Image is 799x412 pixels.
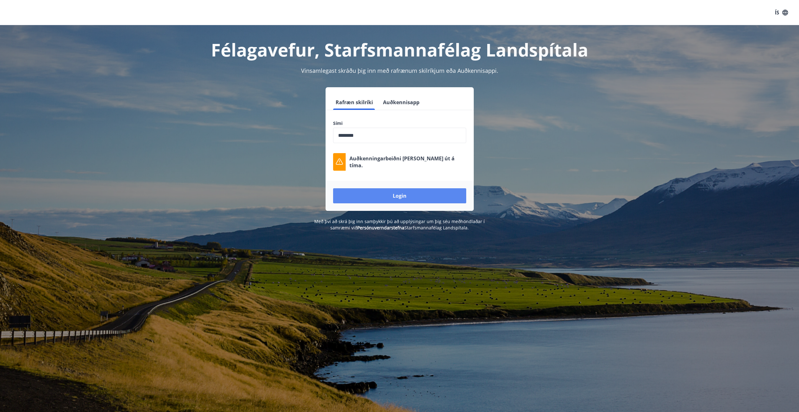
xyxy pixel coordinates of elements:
[333,188,466,203] button: Login
[333,120,466,126] label: Sími
[333,95,375,110] button: Rafræn skilríki
[301,67,498,74] span: Vinsamlegast skráðu þig inn með rafrænum skilríkjum eða Auðkennisappi.
[771,7,791,18] button: ÍS
[314,218,485,231] span: Með því að skrá þig inn samþykkir þú að upplýsingar um þig séu meðhöndlaðar í samræmi við Starfsm...
[181,38,618,62] h1: Félagavefur, Starfsmannafélag Landspítala
[349,155,466,169] p: Auðkenningarbeiðni [PERSON_NAME] út á tíma.
[357,225,404,231] a: Persónuverndarstefna
[381,95,422,110] button: Auðkennisapp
